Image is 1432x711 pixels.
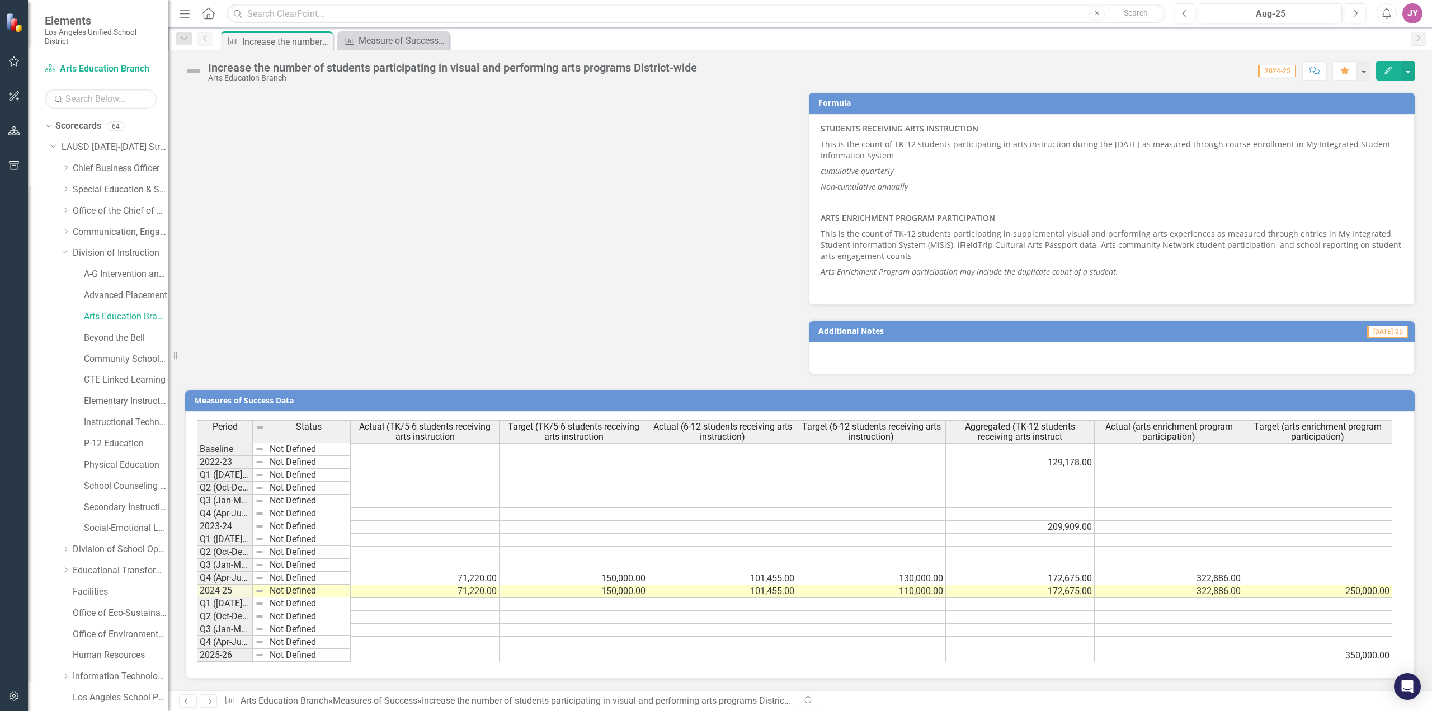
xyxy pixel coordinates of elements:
[255,625,264,634] img: 8DAGhfEEPCf229AAAAAElFTkSuQmCC
[1394,673,1421,700] div: Open Intercom Messenger
[197,533,253,546] td: Q1 ([DATE]-Sep)-24/25
[946,572,1095,585] td: 172,675.00
[267,585,351,597] td: Not Defined
[62,141,168,154] a: LAUSD [DATE]-[DATE] Strategic Plan
[197,482,253,495] td: Q2 (Oct-Dec)-23/24
[255,586,264,595] img: 8DAGhfEEPCf229AAAAAElFTkSuQmCC
[84,268,168,281] a: A-G Intervention and Support
[267,546,351,559] td: Not Defined
[1203,7,1338,21] div: Aug-25
[73,247,168,260] a: Division of Instruction
[255,522,264,531] img: 8DAGhfEEPCf229AAAAAElFTkSuQmCC
[500,572,648,585] td: 150,000.00
[84,310,168,323] a: Arts Education Branch
[197,636,253,649] td: Q4 (Apr-Jun)-25/26
[821,266,1118,277] em: Arts Enrichment Program participation may include the duplicate count of a student.
[267,533,351,546] td: Not Defined
[197,456,253,469] td: 2022-23
[296,422,322,432] span: Status
[224,695,792,708] div: » »
[255,599,264,608] img: 8DAGhfEEPCf229AAAAAElFTkSuQmCC
[946,521,1095,534] td: 209,909.00
[197,623,253,636] td: Q3 (Jan-Mar)-25/26
[821,123,978,134] strong: STUDENTS RECEIVING ARTS INSTRUCTION
[255,496,264,505] img: 8DAGhfEEPCf229AAAAAElFTkSuQmCC
[197,546,253,559] td: Q2 (Oct-Dec)-24/25
[799,422,943,441] span: Target (6-12 students receiving arts instruction)
[242,35,330,49] div: Increase the number of students participating in visual and performing arts programs District-wide
[267,456,351,469] td: Not Defined
[500,585,648,598] td: 150,000.00
[84,353,168,366] a: Community Schools Initiative
[197,610,253,623] td: Q2 (Oct-Dec)-25/26
[208,62,697,74] div: Increase the number of students participating in visual and performing arts programs District-wide
[1243,585,1392,598] td: 250,000.00
[1097,422,1241,441] span: Actual (arts enrichment program participation)
[267,636,351,649] td: Not Defined
[185,62,202,80] img: Not Defined
[255,548,264,557] img: 8DAGhfEEPCf229AAAAAElFTkSuQmCC
[255,535,264,544] img: 8DAGhfEEPCf229AAAAAElFTkSuQmCC
[267,520,351,533] td: Not Defined
[55,120,101,133] a: Scorecards
[84,522,168,535] a: Social-Emotional Learning
[84,437,168,450] a: P-12 Education
[73,564,168,577] a: Educational Transformation Office
[333,695,417,706] a: Measures of Success
[946,585,1095,598] td: 172,675.00
[255,470,264,479] img: 8DAGhfEEPCf229AAAAAElFTkSuQmCC
[267,610,351,623] td: Not Defined
[255,561,264,569] img: 8DAGhfEEPCf229AAAAAElFTkSuQmCC
[197,469,253,482] td: Q1 ([DATE]-Sep)-23/24
[73,183,168,196] a: Special Education & Specialized Programs
[197,572,253,585] td: Q4 (Apr-Jun)-24/25
[267,623,351,636] td: Not Defined
[84,374,168,387] a: CTE Linked Learning
[197,649,253,662] td: 2025-26
[1402,3,1422,23] div: JY
[73,649,168,662] a: Human Resources
[84,416,168,429] a: Instructional Technology Initiative
[1246,422,1389,441] span: Target (arts enrichment program participation)
[255,483,264,492] img: 8DAGhfEEPCf229AAAAAElFTkSuQmCC
[267,572,351,585] td: Not Defined
[73,543,168,556] a: Division of School Operations
[651,422,794,441] span: Actual (6-12 students receiving arts instruction)
[73,691,168,704] a: Los Angeles School Police
[45,14,157,27] span: Elements
[84,501,168,514] a: Secondary Instruction
[422,695,808,706] div: Increase the number of students participating in visual and performing arts programs District-wide
[353,422,497,441] span: Actual (TK/5-6 students receiving arts instruction
[73,670,168,683] a: Information Technology Services
[73,607,168,620] a: Office of Eco-Sustainability
[84,480,168,493] a: School Counseling Services
[45,89,157,109] input: Search Below...
[648,572,797,585] td: 101,455.00
[267,649,351,662] td: Not Defined
[502,422,646,441] span: Target (TK/5-6 students receiving arts instruction
[197,559,253,572] td: Q3 (Jan-Mar)-24/25
[197,495,253,507] td: Q3 (Jan-Mar)-23/24
[255,458,264,467] img: 8DAGhfEEPCf229AAAAAElFTkSuQmCC
[241,695,328,706] a: Arts Education Branch
[73,226,168,239] a: Communication, Engagement & Collaboration
[1243,649,1392,662] td: 350,000.00
[73,205,168,218] a: Office of the Chief of Staff
[73,628,168,641] a: Office of Environmental Health and Safety
[1199,3,1342,23] button: Aug-25
[84,395,168,408] a: Elementary Instruction
[73,162,168,175] a: Chief Business Officer
[821,226,1403,264] p: This is the count of TK-12 students participating in supplemental visual and performing arts expe...
[45,63,157,76] a: Arts Education Branch
[948,422,1092,441] span: Aggregated (TK-12 students receiving arts instruct
[797,572,946,585] td: 130,000.00
[818,98,1409,107] h3: Formula
[818,327,1176,335] h3: Additional Notes
[351,585,500,598] td: 71,220.00
[197,597,253,610] td: Q1 ([DATE]-Sep)-25/26
[255,612,264,621] img: 8DAGhfEEPCf229AAAAAElFTkSuQmCC
[84,459,168,472] a: Physical Education
[1095,585,1243,598] td: 322,886.00
[267,482,351,495] td: Not Defined
[255,509,264,518] img: 8DAGhfEEPCf229AAAAAElFTkSuQmCC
